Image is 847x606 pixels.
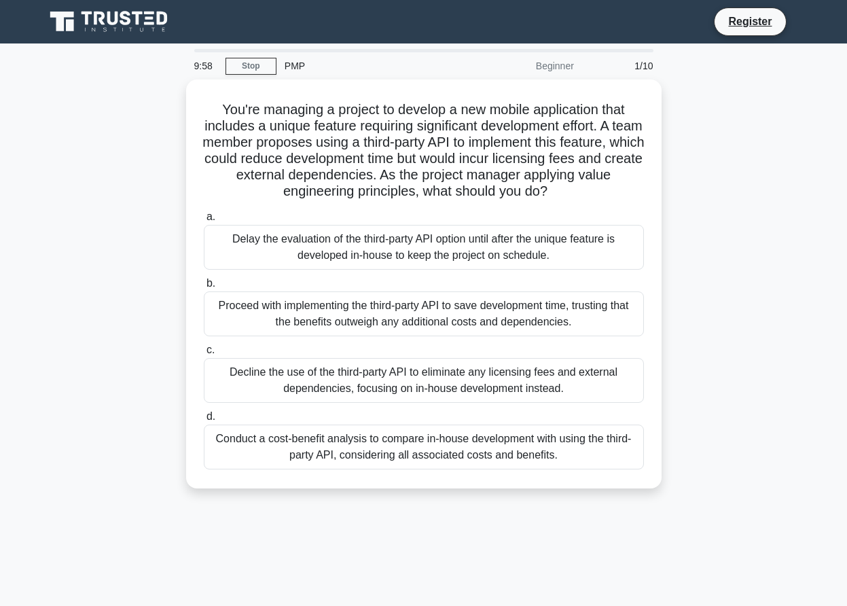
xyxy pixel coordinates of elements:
[206,211,215,222] span: a.
[226,58,276,75] a: Stop
[204,225,644,270] div: Delay the evaluation of the third-party API option until after the unique feature is developed in...
[204,358,644,403] div: Decline the use of the third-party API to eliminate any licensing fees and external dependencies,...
[204,425,644,469] div: Conduct a cost-benefit analysis to compare in-house development with using the third-party API, c...
[582,52,662,79] div: 1/10
[204,291,644,336] div: Proceed with implementing the third-party API to save development time, trusting that the benefit...
[206,410,215,422] span: d.
[186,52,226,79] div: 9:58
[463,52,582,79] div: Beginner
[206,344,215,355] span: c.
[276,52,463,79] div: PMP
[720,13,780,30] a: Register
[206,277,215,289] span: b.
[202,101,645,200] h5: You're managing a project to develop a new mobile application that includes a unique feature requ...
